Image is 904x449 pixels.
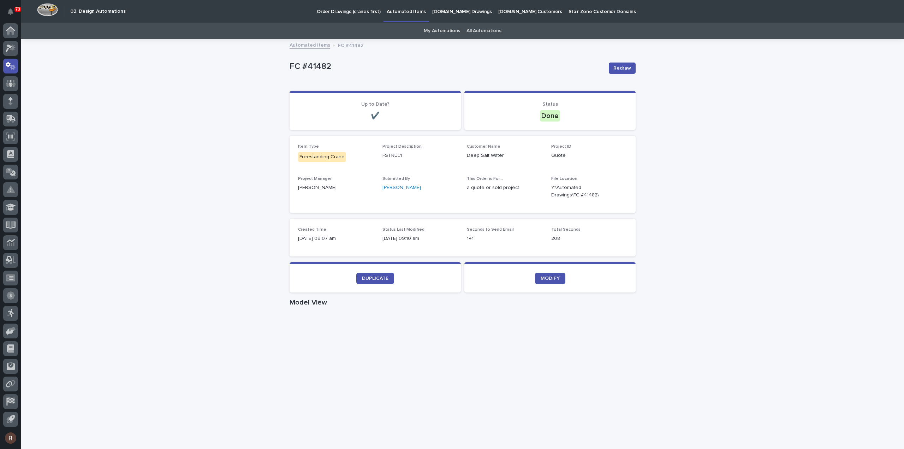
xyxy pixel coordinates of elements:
[356,273,394,284] a: DUPLICATE
[37,3,58,16] img: Workspace Logo
[16,7,20,12] p: 73
[382,235,458,242] p: [DATE] 09:10 am
[9,8,18,20] div: Notifications73
[542,102,558,107] span: Status
[467,184,543,191] p: a quote or sold project
[290,61,603,72] p: FC #41482
[551,152,627,159] p: Quote
[290,41,330,49] a: Automated Items
[540,110,560,122] div: Done
[298,228,326,232] span: Created Time
[382,228,424,232] span: Status Last Modified
[298,144,319,149] span: Item Type
[466,23,501,39] a: All Automations
[467,144,500,149] span: Customer Name
[382,184,421,191] a: [PERSON_NAME]
[551,144,571,149] span: Project ID
[551,235,627,242] p: 208
[70,8,126,14] h2: 03. Design Automations
[609,63,636,74] button: Redraw
[298,152,346,162] div: Freestanding Crane
[467,228,514,232] span: Seconds to Send Email
[3,4,18,19] button: Notifications
[382,177,410,181] span: Submitted By
[467,235,543,242] p: 141
[551,177,577,181] span: File Location
[541,276,560,281] span: MODIFY
[382,144,422,149] span: Project Description
[551,228,581,232] span: Total Seconds
[362,276,388,281] span: DUPLICATE
[467,152,543,159] p: Deep Salt Water
[551,184,610,199] : Y:\Automated Drawings\FC #41482\
[338,41,363,49] p: FC #41482
[467,177,503,181] span: This Order is For...
[361,102,389,107] span: Up to Date?
[290,298,636,307] h1: Model View
[424,23,460,39] a: My Automations
[298,112,452,120] p: ✔️
[382,152,458,159] p: FSTRUL1
[298,184,374,191] p: [PERSON_NAME]
[613,65,631,72] span: Redraw
[3,431,18,445] button: users-avatar
[298,235,374,242] p: [DATE] 09:07 am
[535,273,565,284] a: MODIFY
[298,177,332,181] span: Project Manager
